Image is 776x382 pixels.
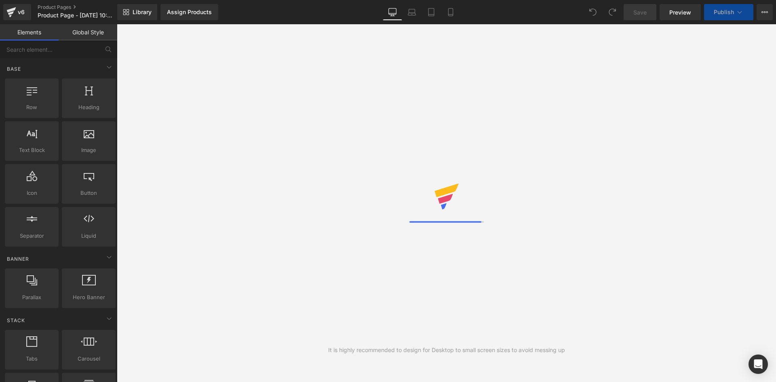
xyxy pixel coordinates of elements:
a: Desktop [383,4,402,20]
span: Library [133,8,152,16]
span: Separator [7,232,56,240]
div: v6 [16,7,26,17]
span: Image [64,146,113,154]
span: Save [633,8,647,17]
a: New Library [117,4,157,20]
a: Product Pages [38,4,131,11]
a: Preview [660,4,701,20]
a: Tablet [422,4,441,20]
span: Liquid [64,232,113,240]
span: Parallax [7,293,56,302]
span: Tabs [7,355,56,363]
a: Global Style [59,24,117,40]
span: Publish [714,9,734,15]
span: Icon [7,189,56,197]
button: More [757,4,773,20]
button: Publish [704,4,753,20]
span: Text Block [7,146,56,154]
span: Carousel [64,355,113,363]
span: Preview [669,8,691,17]
button: Undo [585,4,601,20]
a: v6 [3,4,31,20]
div: Assign Products [167,9,212,15]
span: Base [6,65,22,73]
button: Redo [604,4,620,20]
div: Open Intercom Messenger [749,355,768,374]
span: Banner [6,255,30,263]
span: Row [7,103,56,112]
span: Button [64,189,113,197]
span: Hero Banner [64,293,113,302]
a: Laptop [402,4,422,20]
a: Mobile [441,4,460,20]
div: It is highly recommended to design for Desktop to small screen sizes to avoid messing up [328,346,565,355]
span: Product Page - [DATE] 10:35:30 [38,12,115,19]
span: Heading [64,103,113,112]
span: Stack [6,317,26,324]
